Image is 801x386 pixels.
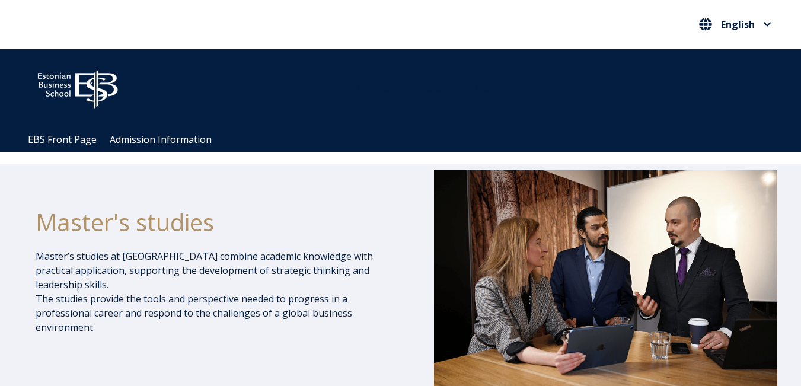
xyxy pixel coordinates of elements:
span: Community for Growth and Resp [356,82,502,95]
p: Master’s studies at [GEOGRAPHIC_DATA] combine academic knowledge with practical application, supp... [36,249,403,334]
button: English [696,15,774,34]
img: ebs_logo2016_white [27,61,128,112]
a: EBS Front Page [28,133,97,146]
a: Admission Information [110,133,212,146]
span: English [721,20,755,29]
nav: Select your language [696,15,774,34]
div: Navigation Menu [21,127,792,152]
h1: Master's studies [36,208,403,237]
